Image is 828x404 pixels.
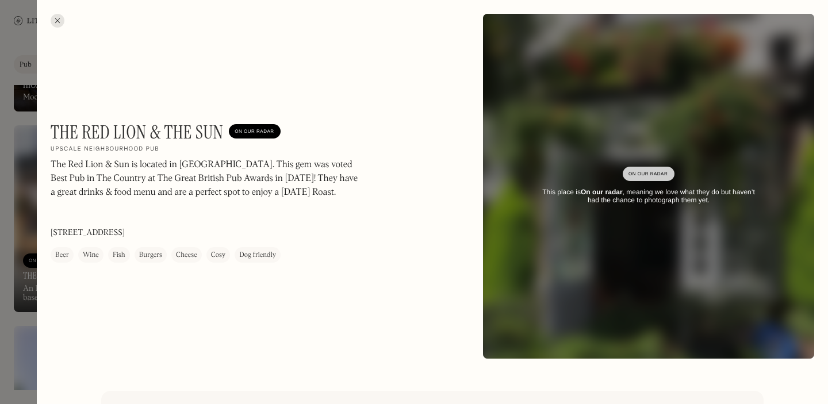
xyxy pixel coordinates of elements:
div: Fish [113,249,125,261]
p: [STREET_ADDRESS] [51,227,125,239]
div: Dog friendly [239,249,276,261]
h2: Upscale neighbourhood pub [51,145,159,153]
div: On Our Radar [235,126,275,137]
p: The Red Lion & Sun is located in [GEOGRAPHIC_DATA]. This gem was voted Best Pub in The Country at... [51,158,361,199]
div: Burgers [139,249,162,261]
div: Cheese [176,249,197,261]
h1: The Red Lion & The Sun [51,121,223,143]
strong: On our radar [581,188,623,196]
div: Beer [55,249,69,261]
div: Cosy [211,249,225,261]
p: ‍ [51,205,361,219]
div: This place is , meaning we love what they do but haven’t had the chance to photograph them yet. [536,188,761,205]
div: Wine [83,249,99,261]
div: On Our Radar [628,168,669,180]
